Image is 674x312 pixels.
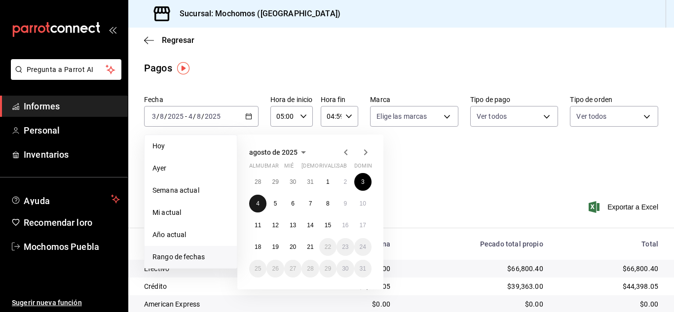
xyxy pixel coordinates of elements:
button: 19 de agosto de 2025 [266,238,284,256]
font: Regresar [162,35,194,45]
font: $66,800.40 [623,265,659,273]
font: 29 [272,178,278,185]
font: 29 [325,265,331,272]
abbr: 16 de agosto de 2025 [342,222,348,229]
font: 3 [361,178,365,185]
button: 26 de agosto de 2025 [266,260,284,277]
button: 28 de agosto de 2025 [301,260,319,277]
button: Regresar [144,35,194,45]
font: 22 [325,243,331,250]
font: $66,800.40 [507,265,543,273]
button: 28 de julio de 2025 [249,173,266,191]
font: 8 [326,200,330,207]
abbr: 30 de julio de 2025 [290,178,296,185]
font: Pregunta a Parrot AI [27,66,94,73]
font: Tipo de pago [470,96,511,104]
abbr: 29 de julio de 2025 [272,178,278,185]
button: 8 de agosto de 2025 [319,195,337,212]
input: -- [151,112,156,120]
font: sab [337,163,347,169]
font: $0.00 [525,300,543,308]
font: 1 [326,178,330,185]
button: 30 de agosto de 2025 [337,260,354,277]
font: / [156,112,159,120]
button: 25 de agosto de 2025 [249,260,266,277]
abbr: 25 de agosto de 2025 [255,265,261,272]
font: Pecado total propio [480,240,543,248]
abbr: 26 de agosto de 2025 [272,265,278,272]
font: $5,035.05 [359,282,390,290]
font: 18 [255,243,261,250]
abbr: 8 de agosto de 2025 [326,200,330,207]
font: 28 [307,265,313,272]
font: Rango de fechas [152,253,205,261]
button: 17 de agosto de 2025 [354,216,372,234]
abbr: 6 de agosto de 2025 [291,200,295,207]
abbr: sábado [337,163,347,173]
button: 4 de agosto de 2025 [249,195,266,212]
button: 2 de agosto de 2025 [337,173,354,191]
font: Total [641,240,658,248]
abbr: 5 de agosto de 2025 [274,200,277,207]
button: 29 de agosto de 2025 [319,260,337,277]
font: Ayer [152,164,167,172]
font: 6 [291,200,295,207]
font: 31 [307,178,313,185]
abbr: 27 de agosto de 2025 [290,265,296,272]
font: Exportar a Excel [607,203,658,211]
abbr: 9 de agosto de 2025 [343,200,347,207]
font: 13 [290,222,296,229]
abbr: 11 de agosto de 2025 [255,222,261,229]
font: dominio [354,163,378,169]
font: Inventarios [24,149,69,160]
button: 6 de agosto de 2025 [284,195,301,212]
abbr: 23 de agosto de 2025 [342,243,348,250]
abbr: 22 de agosto de 2025 [325,243,331,250]
font: Ver todos [576,112,606,120]
abbr: 19 de agosto de 2025 [272,243,278,250]
font: Personal [24,125,60,136]
font: agosto de 2025 [249,148,298,156]
font: mié [284,163,294,169]
font: 24 [360,243,366,250]
abbr: 18 de agosto de 2025 [255,243,261,250]
font: 30 [290,178,296,185]
input: -- [196,112,201,120]
button: 5 de agosto de 2025 [266,195,284,212]
button: 16 de agosto de 2025 [337,216,354,234]
button: 13 de agosto de 2025 [284,216,301,234]
button: agosto de 2025 [249,146,309,158]
button: 29 de julio de 2025 [266,173,284,191]
font: Elige las marcas [376,112,427,120]
font: $39,363.00 [507,282,543,290]
font: 23 [342,243,348,250]
abbr: 24 de agosto de 2025 [360,243,366,250]
font: 25 [255,265,261,272]
abbr: jueves [301,163,360,173]
font: 12 [272,222,278,229]
input: ---- [204,112,221,120]
font: 20 [290,243,296,250]
abbr: 1 de agosto de 2025 [326,178,330,185]
font: [DEMOGRAPHIC_DATA] [301,163,360,169]
font: 2 [343,178,347,185]
font: 27 [290,265,296,272]
abbr: 28 de agosto de 2025 [307,265,313,272]
button: 20 de agosto de 2025 [284,238,301,256]
font: rivalizar [319,163,346,169]
button: 22 de agosto de 2025 [319,238,337,256]
abbr: 17 de agosto de 2025 [360,222,366,229]
font: - [185,112,187,120]
abbr: 2 de agosto de 2025 [343,178,347,185]
abbr: 31 de agosto de 2025 [360,265,366,272]
button: Marcador de información sobre herramientas [177,62,189,74]
abbr: 10 de agosto de 2025 [360,200,366,207]
button: Exportar a Excel [591,201,658,213]
button: 3 de agosto de 2025 [354,173,372,191]
font: Efectivo [144,265,169,273]
button: 14 de agosto de 2025 [301,216,319,234]
abbr: 15 de agosto de 2025 [325,222,331,229]
abbr: 3 de agosto de 2025 [361,178,365,185]
font: Tipo de orden [570,96,612,104]
font: / [164,112,167,120]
